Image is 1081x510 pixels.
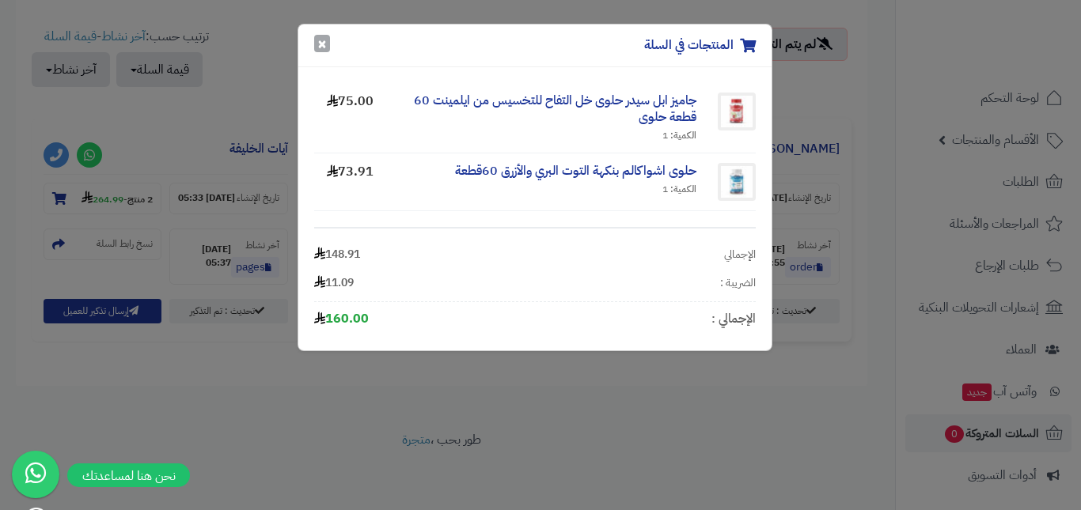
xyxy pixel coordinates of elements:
a: حلوى اشواكالم بنكهة التوت البري والأزرق 60قطعة [455,161,696,180]
a: جاميز ابل سيدر حلوى خل التفاح للتخسيس من ايلمينت 60 قطعة حلوى [414,91,696,127]
span: الكمية: [670,128,696,142]
img: جاميز ابل سيدر حلوى خل التفاح للتخسيس من ايلمينت 60 قطعة حلوى [718,93,756,130]
div: الإجمالي [724,247,756,263]
span: 1 [662,128,668,142]
span: الكمية: [670,182,696,196]
div: الضريبة : [720,275,756,291]
span: 1 [662,182,668,196]
div: الإجمالي : [711,310,756,328]
img: حلوى اشواكالم بنكهة التوت البري والأزرق 60قطعة [718,163,756,201]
